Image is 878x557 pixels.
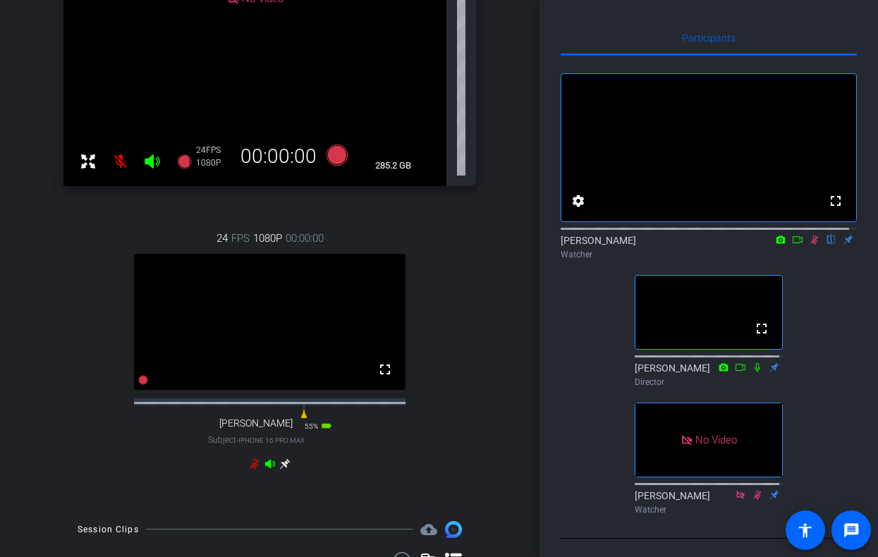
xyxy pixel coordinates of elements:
div: Director [635,376,783,388]
div: Session Clips [78,522,139,537]
span: iPhone 16 Pro Max [238,436,305,444]
div: [PERSON_NAME] [561,233,857,261]
span: [PERSON_NAME] [219,417,293,429]
mat-icon: settings [570,192,587,209]
div: 1080P [196,157,231,169]
span: - [236,435,238,445]
mat-icon: flip [823,233,840,245]
mat-icon: message [843,522,860,539]
div: Watcher [635,503,783,516]
span: 1080P [253,231,282,246]
span: 55% [305,422,318,430]
span: Destinations for your clips [420,521,437,538]
div: [PERSON_NAME] [635,361,783,388]
div: 24 [196,145,231,156]
span: 00:00:00 [286,231,324,246]
div: 00:00:00 [231,145,326,169]
span: No Video [695,433,737,446]
mat-icon: 5 dB [295,402,312,419]
mat-icon: accessibility [797,522,814,539]
span: FPS [206,145,221,155]
div: [PERSON_NAME] [635,489,783,516]
mat-icon: fullscreen [753,320,770,337]
span: Participants [682,33,736,43]
span: FPS [231,231,250,246]
mat-icon: battery_std [321,420,332,431]
span: 285.2 GB [370,157,416,174]
mat-icon: fullscreen [827,192,844,209]
div: Watcher [561,248,857,261]
span: 24 [217,231,228,246]
img: Session clips [445,521,462,538]
mat-icon: fullscreen [377,361,394,378]
mat-icon: cloud_upload [420,521,437,538]
span: Subject [208,434,305,446]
